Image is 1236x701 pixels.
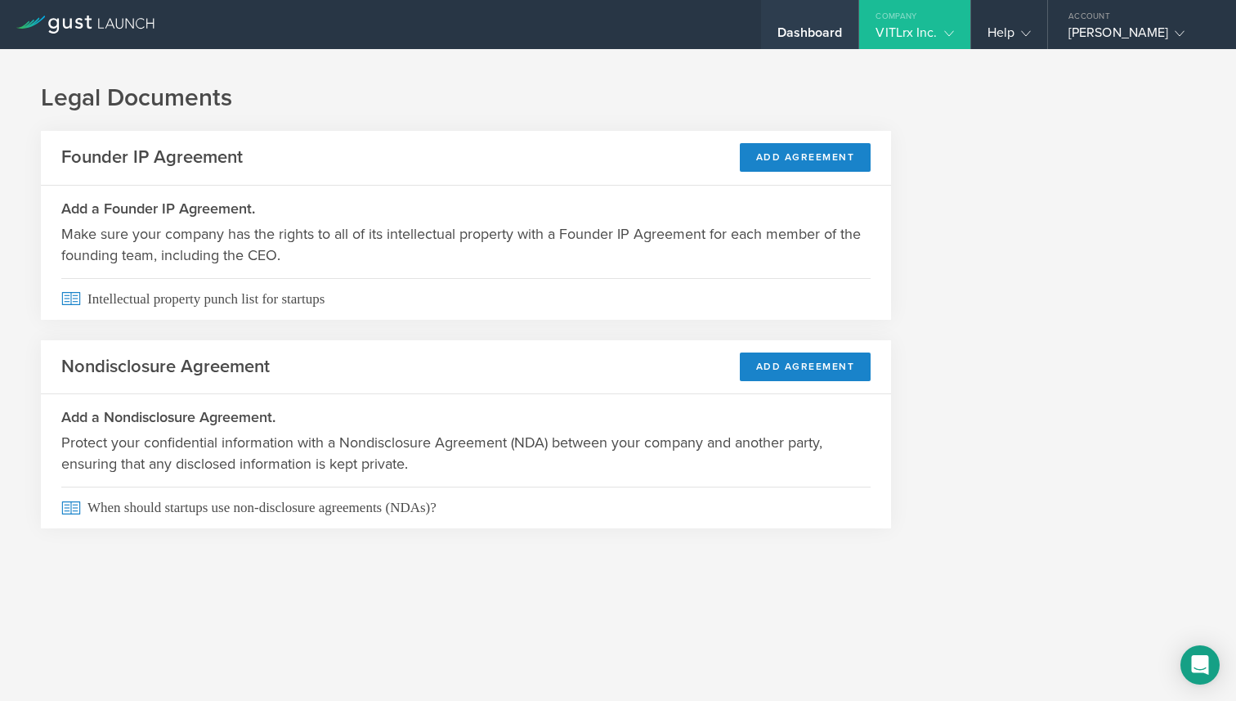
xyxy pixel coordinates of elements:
span: Intellectual property punch list for startups [61,278,871,320]
div: Help [987,25,1031,49]
h2: Nondisclosure Agreement [61,355,270,379]
button: Add Agreement [740,353,871,381]
p: Protect your confidential information with a Nondisclosure Agreement (NDA) between your company a... [61,432,871,474]
h3: Add a Nondisclosure Agreement. [61,407,871,428]
h3: Add a Founder IP Agreement. [61,198,871,219]
div: VITLrx Inc. [875,25,953,49]
a: Intellectual property punch list for startups [41,278,891,320]
a: When should startups use non-disclosure agreements (NDAs)? [41,487,891,528]
div: [PERSON_NAME] [1068,25,1207,49]
h2: Founder IP Agreement [61,146,243,169]
button: Add Agreement [740,143,871,172]
h1: Legal Documents [41,82,1195,115]
p: Make sure your company has the rights to all of its intellectual property with a Founder IP Agree... [61,223,871,266]
div: Open Intercom Messenger [1180,645,1220,685]
div: Dashboard [777,25,843,49]
span: When should startups use non-disclosure agreements (NDAs)? [61,487,871,528]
